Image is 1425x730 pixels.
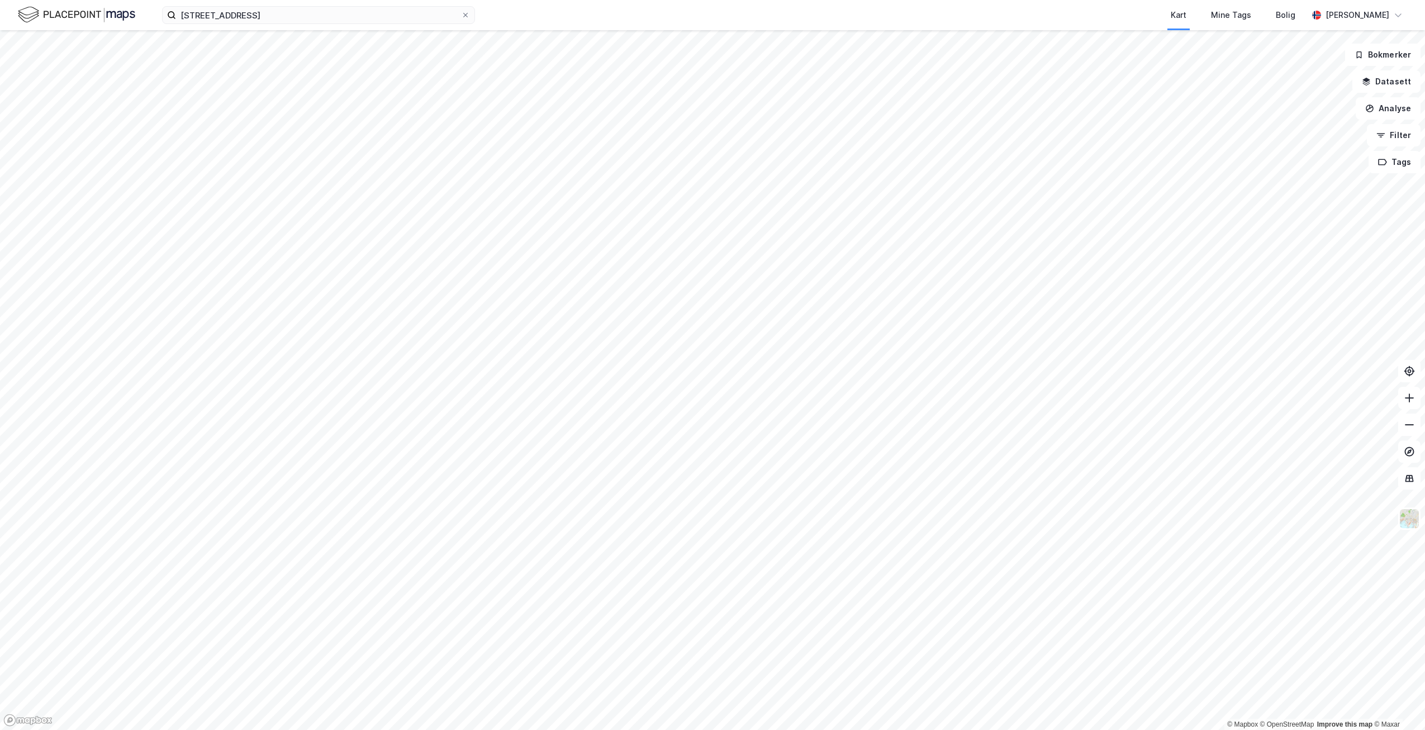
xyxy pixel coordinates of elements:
div: [PERSON_NAME] [1326,8,1389,22]
img: logo.f888ab2527a4732fd821a326f86c7f29.svg [18,5,135,25]
div: Kontrollprogram for chat [1369,676,1425,730]
input: Søk på adresse, matrikkel, gårdeiere, leietakere eller personer [176,7,461,23]
button: Datasett [1352,70,1421,93]
button: Filter [1367,124,1421,146]
a: OpenStreetMap [1260,720,1314,728]
button: Bokmerker [1345,44,1421,66]
button: Tags [1369,151,1421,173]
a: Mapbox homepage [3,714,53,727]
button: Analyse [1356,97,1421,120]
iframe: Chat Widget [1369,676,1425,730]
div: Mine Tags [1211,8,1251,22]
div: Kart [1171,8,1186,22]
div: Bolig [1276,8,1295,22]
a: Improve this map [1317,720,1372,728]
a: Mapbox [1227,720,1258,728]
img: Z [1399,508,1420,529]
